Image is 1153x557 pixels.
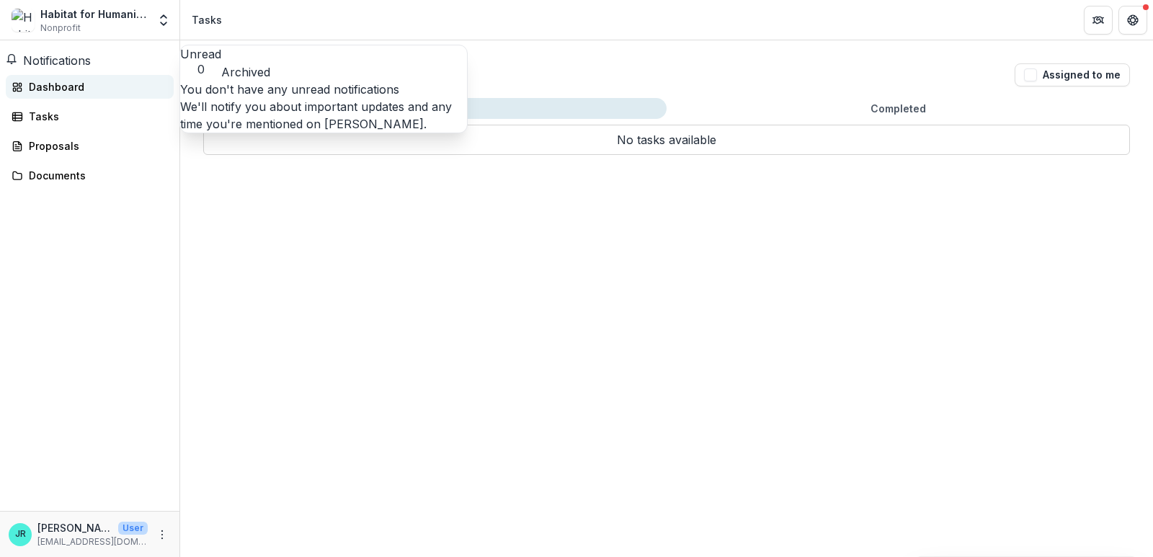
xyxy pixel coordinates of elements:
[40,22,81,35] span: Nonprofit
[6,75,174,99] a: Dashboard
[153,526,171,543] button: More
[180,98,467,133] p: We'll notify you about important updates and any time you're mentioned on [PERSON_NAME].
[29,168,162,183] div: Documents
[6,164,174,187] a: Documents
[37,520,112,535] p: [PERSON_NAME]
[29,79,162,94] div: Dashboard
[6,104,174,128] a: Tasks
[23,53,91,68] span: Notifications
[221,63,270,81] button: Archived
[29,109,162,124] div: Tasks
[118,522,148,535] p: User
[6,134,174,158] a: Proposals
[1015,63,1130,86] button: Assigned to me
[37,535,148,548] p: [EMAIL_ADDRESS][DOMAIN_NAME]
[1084,6,1113,35] button: Partners
[1118,6,1147,35] button: Get Help
[6,52,91,69] button: Notifications
[12,9,35,32] img: Habitat for Humanity of Eastern Connecticut, Inc.
[203,125,1130,155] p: No tasks available
[180,63,221,76] span: 0
[180,45,221,76] button: Unread
[15,530,26,539] div: Jacqueline Richter
[186,9,228,30] nav: breadcrumb
[40,6,148,22] div: Habitat for Humanity of Eastern [US_STATE], Inc.
[180,81,467,98] p: You don't have any unread notifications
[153,6,174,35] button: Open entity switcher
[29,138,162,153] div: Proposals
[192,12,222,27] div: Tasks
[667,98,1130,119] button: Completed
